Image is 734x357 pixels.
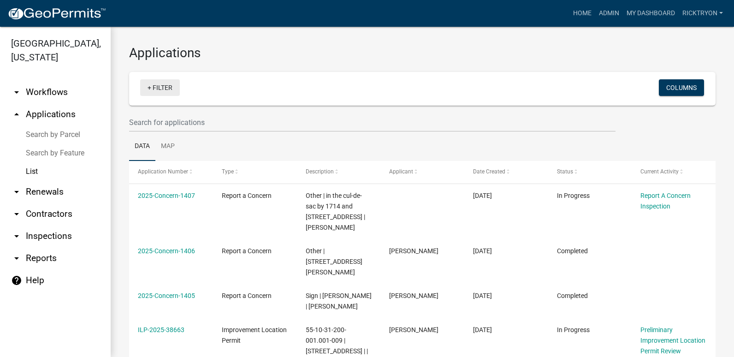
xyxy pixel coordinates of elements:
[138,326,184,333] a: ILP-2025-38663
[640,192,691,210] a: Report A Concern Inspection
[222,168,234,175] span: Type
[129,113,616,132] input: Search for applications
[11,87,22,98] i: arrow_drop_down
[138,247,195,255] a: 2025-Concern-1406
[640,168,679,175] span: Current Activity
[659,79,704,96] button: Columns
[213,161,297,183] datatable-header-cell: Type
[306,192,365,231] span: Other | in the cul-de-sac by 1714 and 1701 E Woodcrest Dr S | Kristen Parker
[623,5,679,22] a: My Dashboard
[306,168,334,175] span: Description
[389,247,438,255] span: Charlie Wilson
[464,161,548,183] datatable-header-cell: Date Created
[473,192,492,199] span: 10/09/2025
[389,326,438,333] span: Martha malm
[138,292,195,299] a: 2025-Concern-1405
[640,326,705,355] a: Preliminary Improvement Location Permit Review
[296,161,380,183] datatable-header-cell: Description
[473,326,492,333] span: 10/09/2025
[595,5,623,22] a: Admin
[679,5,727,22] a: ricktryon
[569,5,595,22] a: Home
[138,168,188,175] span: Application Number
[155,132,180,161] a: Map
[389,168,413,175] span: Applicant
[389,292,438,299] span: Charlie Wilson
[473,168,505,175] span: Date Created
[473,247,492,255] span: 10/09/2025
[548,161,632,183] datatable-header-cell: Status
[222,326,287,344] span: Improvement Location Permit
[11,109,22,120] i: arrow_drop_up
[473,292,492,299] span: 10/09/2025
[11,253,22,264] i: arrow_drop_down
[129,45,716,61] h3: Applications
[557,192,590,199] span: In Progress
[140,79,180,96] a: + Filter
[557,326,590,333] span: In Progress
[11,275,22,286] i: help
[11,231,22,242] i: arrow_drop_down
[222,292,272,299] span: Report a Concern
[557,247,588,255] span: Completed
[138,192,195,199] a: 2025-Concern-1407
[380,161,464,183] datatable-header-cell: Applicant
[306,247,362,276] span: Other | 6420 Berean Rd | Kinga Barden
[306,292,372,310] span: Sign | Whetstine Rd | John Clark
[11,208,22,220] i: arrow_drop_down
[632,161,716,183] datatable-header-cell: Current Activity
[129,132,155,161] a: Data
[557,292,588,299] span: Completed
[129,161,213,183] datatable-header-cell: Application Number
[222,247,272,255] span: Report a Concern
[222,192,272,199] span: Report a Concern
[557,168,573,175] span: Status
[11,186,22,197] i: arrow_drop_down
